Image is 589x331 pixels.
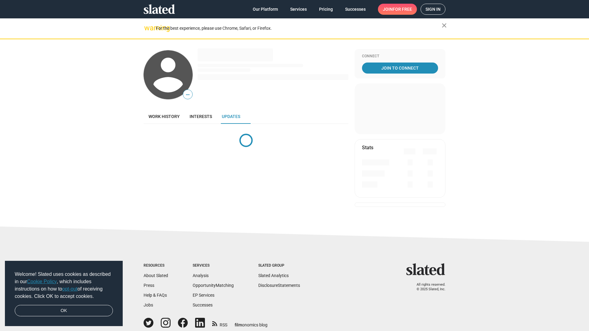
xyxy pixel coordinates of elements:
a: DisclosureStatements [258,283,300,288]
a: Joinfor free [378,4,417,15]
a: OpportunityMatching [193,283,234,288]
a: Jobs [144,302,153,307]
a: Join To Connect [362,63,438,74]
div: For the best experience, please use Chrome, Safari, or Firefox. [156,24,442,32]
a: opt-out [62,286,78,291]
span: Updates [222,114,240,119]
span: Join [383,4,412,15]
a: Slated Analytics [258,273,289,278]
a: Our Platform [248,4,283,15]
a: Press [144,283,154,288]
span: Services [290,4,307,15]
a: Work history [144,109,185,124]
a: Interests [185,109,217,124]
span: for free [393,4,412,15]
a: About Slated [144,273,168,278]
a: Analysis [193,273,209,278]
span: Interests [190,114,212,119]
div: Connect [362,54,438,59]
a: RSS [212,318,227,328]
span: film [235,322,242,327]
mat-icon: warning [144,24,152,32]
a: filmonomics blog [235,317,268,328]
div: Services [193,263,234,268]
a: Cookie Policy [27,279,57,284]
span: Welcome! Slated uses cookies as described in our , which includes instructions on how to of recei... [15,271,113,300]
a: Services [285,4,312,15]
span: Our Platform [253,4,278,15]
span: Work history [148,114,180,119]
span: — [183,91,192,99]
mat-card-title: Stats [362,144,373,151]
a: Sign in [421,4,445,15]
a: Updates [217,109,245,124]
div: Resources [144,263,168,268]
p: All rights reserved. © 2025 Slated, Inc. [410,283,445,291]
span: Successes [345,4,366,15]
a: Successes [193,302,213,307]
a: dismiss cookie message [15,305,113,317]
div: Slated Group [258,263,300,268]
a: Help & FAQs [144,293,167,298]
mat-icon: close [441,22,448,29]
span: Join To Connect [363,63,437,74]
div: cookieconsent [5,261,123,326]
span: Sign in [425,4,441,14]
a: Pricing [314,4,338,15]
span: Pricing [319,4,333,15]
a: Successes [340,4,371,15]
a: EP Services [193,293,214,298]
